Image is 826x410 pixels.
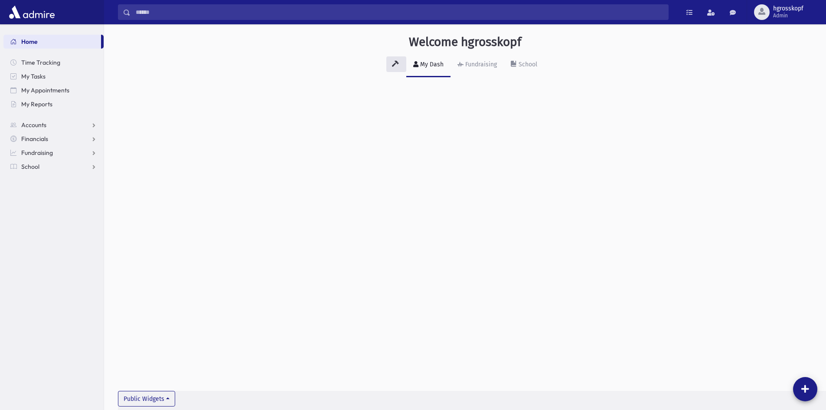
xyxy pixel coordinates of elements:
a: Financials [3,132,104,146]
a: Time Tracking [3,56,104,69]
a: My Reports [3,97,104,111]
a: My Appointments [3,83,104,97]
button: Public Widgets [118,391,175,407]
h3: Welcome hgrosskopf [409,35,521,49]
img: AdmirePro [7,3,57,21]
span: Admin [773,12,803,19]
a: Fundraising [3,146,104,160]
div: Fundraising [464,61,497,68]
span: hgrosskopf [773,5,803,12]
a: School [504,53,544,77]
a: School [3,160,104,174]
a: Fundraising [451,53,504,77]
div: My Dash [418,61,444,68]
a: My Dash [406,53,451,77]
span: My Appointments [21,86,69,94]
span: Time Tracking [21,59,60,66]
span: Home [21,38,38,46]
span: My Reports [21,100,52,108]
span: Accounts [21,121,46,129]
span: School [21,163,39,171]
a: My Tasks [3,69,104,83]
input: Search [131,4,668,20]
span: Fundraising [21,149,53,157]
a: Accounts [3,118,104,132]
span: Financials [21,135,48,143]
a: Home [3,35,101,49]
div: School [517,61,537,68]
span: My Tasks [21,72,46,80]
